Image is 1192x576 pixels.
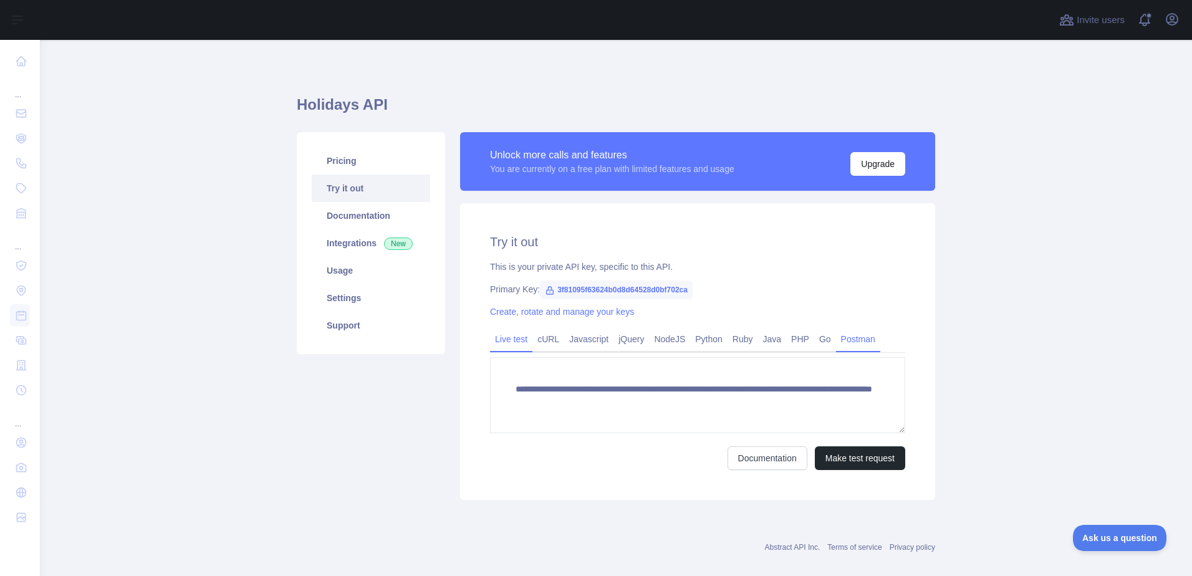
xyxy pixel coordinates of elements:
a: Java [758,329,787,349]
div: Unlock more calls and features [490,148,734,163]
a: Usage [312,257,430,284]
div: Primary Key: [490,283,905,295]
button: Upgrade [850,152,905,176]
div: You are currently on a free plan with limited features and usage [490,163,734,175]
div: ... [10,404,30,429]
a: Try it out [312,175,430,202]
button: Invite users [1057,10,1127,30]
a: Pricing [312,147,430,175]
a: Terms of service [827,543,882,552]
a: Integrations New [312,229,430,257]
div: ... [10,227,30,252]
a: Documentation [312,202,430,229]
a: Abstract API Inc. [765,543,820,552]
iframe: Toggle Customer Support [1073,525,1167,551]
span: 3f81095f63624b0d8d64528d0bf702ca [540,281,693,299]
a: Javascript [564,329,613,349]
a: Live test [490,329,532,349]
div: ... [10,75,30,100]
h2: Try it out [490,233,905,251]
a: cURL [532,329,564,349]
h1: Holidays API [297,95,935,125]
a: Python [690,329,728,349]
a: PHP [786,329,814,349]
a: Postman [836,329,880,349]
a: Create, rotate and manage your keys [490,307,634,317]
a: Documentation [728,446,807,470]
a: Settings [312,284,430,312]
div: This is your private API key, specific to this API. [490,261,905,273]
span: New [384,238,413,250]
a: Privacy policy [890,543,935,552]
span: Invite users [1077,13,1125,27]
a: Support [312,312,430,339]
a: jQuery [613,329,649,349]
button: Make test request [815,446,905,470]
a: NodeJS [649,329,690,349]
a: Go [814,329,836,349]
a: Ruby [728,329,758,349]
